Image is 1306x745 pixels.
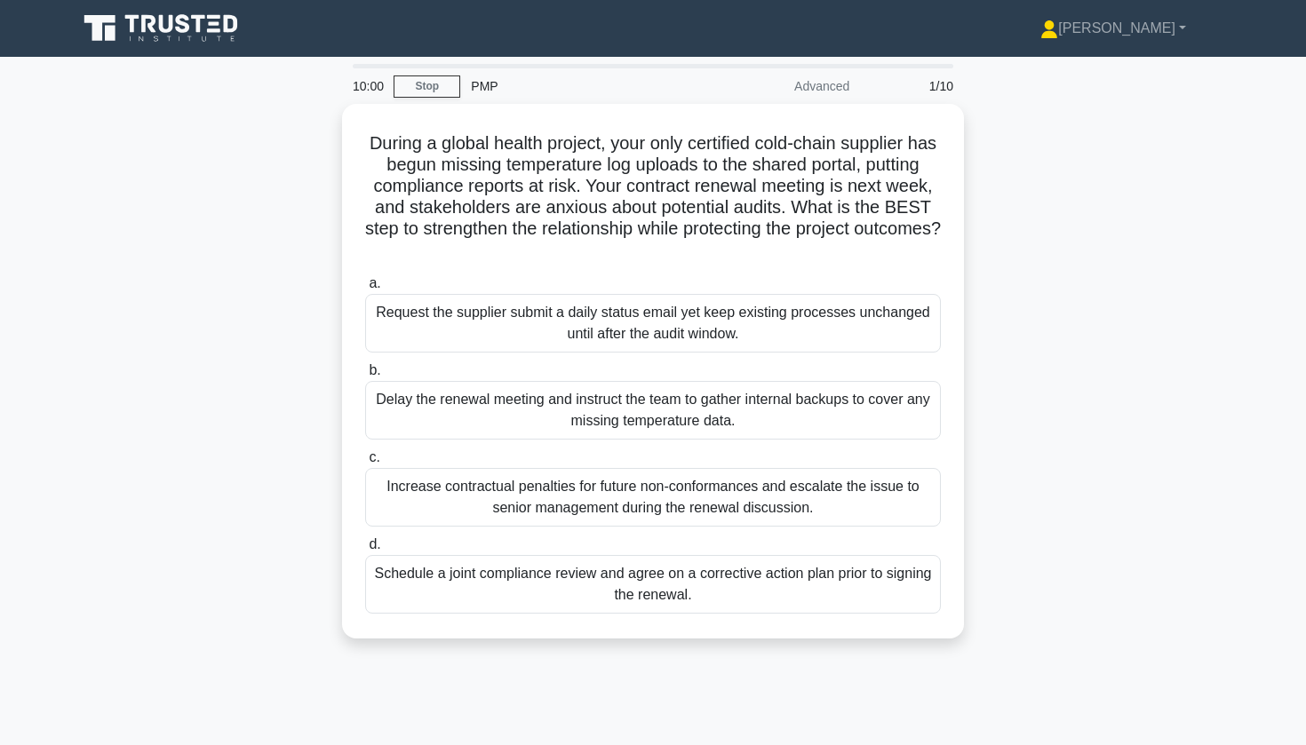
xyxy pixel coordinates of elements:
div: Request the supplier submit a daily status email yet keep existing processes unchanged until afte... [365,294,941,353]
span: b. [369,362,380,377]
div: Increase contractual penalties for future non-conformances and escalate the issue to senior manag... [365,468,941,527]
a: Stop [394,75,460,98]
div: 1/10 [860,68,964,104]
div: PMP [460,68,705,104]
div: 10:00 [342,68,394,104]
span: c. [369,449,379,464]
div: Advanced [705,68,860,104]
a: [PERSON_NAME] [998,11,1229,46]
div: Schedule a joint compliance review and agree on a corrective action plan prior to signing the ren... [365,555,941,614]
h5: During a global health project, your only certified cold-chain supplier has begun missing tempera... [363,132,943,262]
span: a. [369,275,380,290]
div: Delay the renewal meeting and instruct the team to gather internal backups to cover any missing t... [365,381,941,440]
span: d. [369,536,380,551]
